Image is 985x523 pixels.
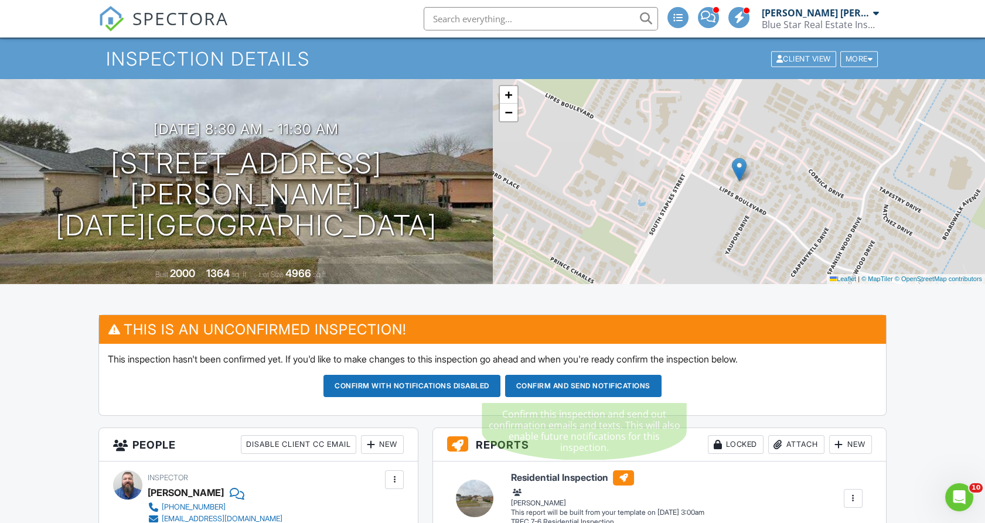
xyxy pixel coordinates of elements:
[323,375,500,397] button: Confirm with notifications disabled
[500,104,517,121] a: Zoom out
[500,86,517,104] a: Zoom in
[861,275,893,282] a: © MapTiler
[148,501,282,513] a: [PHONE_NUMBER]
[732,158,747,182] img: Marker
[830,275,856,282] a: Leaflet
[433,428,885,462] h3: Reports
[132,6,229,30] span: SPECTORA
[106,49,879,69] h1: Inspection Details
[505,87,512,102] span: +
[511,508,704,517] div: This report will be built from your template on [DATE] 3:00am
[770,54,839,63] a: Client View
[108,353,877,365] p: This inspection hasn't been confirmed yet. If you'd like to make changes to this inspection go ah...
[762,7,870,19] div: [PERSON_NAME] [PERSON_NAME]
[154,121,339,137] h3: [DATE] 8:30 am - 11:30 am
[361,435,404,454] div: New
[771,52,836,67] div: Client View
[313,270,328,279] span: sq.ft.
[148,473,188,482] span: Inspector
[829,435,872,454] div: New
[505,375,662,397] button: Confirm and send notifications
[708,435,764,454] div: Locked
[99,428,418,462] h3: People
[241,435,356,454] div: Disable Client CC Email
[424,7,658,30] input: Search everything...
[895,275,982,282] a: © OpenStreetMap contributors
[945,483,973,511] iframe: Intercom live chat
[206,267,230,279] div: 1364
[155,270,168,279] span: Built
[231,270,248,279] span: sq. ft.
[170,267,195,279] div: 2000
[285,267,311,279] div: 4966
[148,484,224,501] div: [PERSON_NAME]
[768,435,824,454] div: Attach
[98,6,124,32] img: The Best Home Inspection Software - Spectora
[511,487,704,508] div: [PERSON_NAME]
[99,315,886,344] h3: This is an Unconfirmed Inspection!
[162,503,226,512] div: [PHONE_NUMBER]
[858,275,860,282] span: |
[505,105,512,119] span: −
[19,148,474,241] h1: [STREET_ADDRESS][PERSON_NAME] [DATE][GEOGRAPHIC_DATA]
[840,52,878,67] div: More
[969,483,983,493] span: 10
[762,19,879,30] div: Blue Star Real Estate Inspection Services
[511,470,704,486] h6: Residential Inspection
[259,270,284,279] span: Lot Size
[98,16,229,40] a: SPECTORA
